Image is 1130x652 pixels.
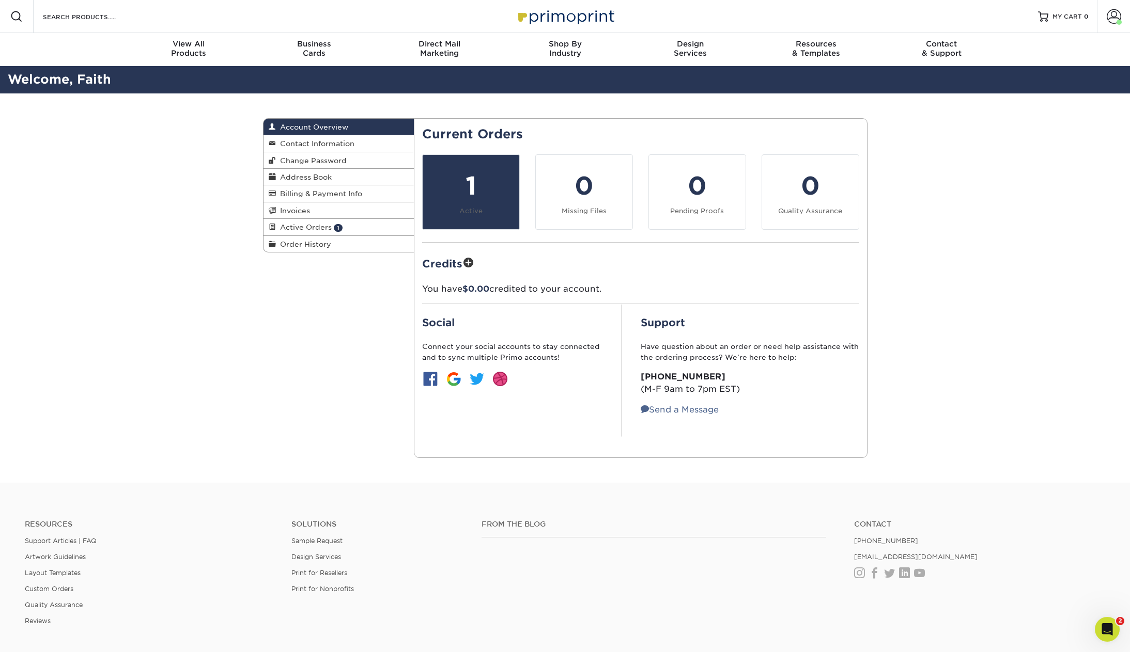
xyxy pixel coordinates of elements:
[542,167,626,204] div: 0
[879,39,1004,49] span: Contact
[25,585,73,593] a: Custom Orders
[422,371,439,387] img: btn-facebook.jpg
[126,39,252,49] span: View All
[641,372,725,381] strong: [PHONE_NUMBER]
[264,152,414,169] a: Change Password
[535,154,633,230] a: 0 Missing Files
[377,39,502,58] div: Marketing
[25,520,276,529] h4: Resources
[445,371,462,387] img: btn-google.jpg
[768,167,853,204] div: 0
[1095,617,1120,642] iframe: Intercom live chat
[276,206,310,215] span: Invoices
[291,553,341,561] a: Design Services
[492,371,508,387] img: btn-dribbble.jpg
[1084,13,1089,20] span: 0
[854,520,1105,529] a: Contact
[648,154,746,230] a: 0 Pending Proofs
[276,173,332,181] span: Address Book
[422,127,859,142] h2: Current Orders
[291,537,343,545] a: Sample Request
[641,316,859,329] h2: Support
[291,520,466,529] h4: Solutions
[422,154,520,230] a: 1 Active
[753,33,879,66] a: Resources& Templates
[879,39,1004,58] div: & Support
[422,255,859,271] h2: Credits
[469,371,485,387] img: btn-twitter.jpg
[1116,617,1124,625] span: 2
[879,33,1004,66] a: Contact& Support
[641,371,859,395] p: (M-F 9am to 7pm EST)
[126,39,252,58] div: Products
[422,316,603,329] h2: Social
[562,207,607,215] small: Missing Files
[502,39,628,49] span: Shop By
[42,10,143,23] input: SEARCH PRODUCTS.....
[276,123,348,131] span: Account Overview
[291,585,354,593] a: Print for Nonprofits
[264,202,414,219] a: Invoices
[25,601,83,609] a: Quality Assurance
[854,537,918,545] a: [PHONE_NUMBER]
[377,39,502,49] span: Direct Mail
[126,33,252,66] a: View AllProducts
[377,33,502,66] a: Direct MailMarketing
[429,167,513,204] div: 1
[514,5,617,27] img: Primoprint
[641,405,719,415] a: Send a Message
[459,207,483,215] small: Active
[264,119,414,135] a: Account Overview
[276,223,332,231] span: Active Orders
[25,537,97,545] a: Support Articles | FAQ
[502,39,628,58] div: Industry
[291,569,347,577] a: Print for Resellers
[264,236,414,252] a: Order History
[276,189,362,198] span: Billing & Payment Info
[334,224,343,232] span: 1
[762,154,859,230] a: 0 Quality Assurance
[670,207,724,215] small: Pending Proofs
[251,33,377,66] a: BusinessCards
[628,39,753,58] div: Services
[854,553,978,561] a: [EMAIL_ADDRESS][DOMAIN_NAME]
[264,219,414,235] a: Active Orders 1
[276,139,354,148] span: Contact Information
[422,283,859,295] p: You have credited to your account.
[276,240,331,248] span: Order History
[628,39,753,49] span: Design
[753,39,879,58] div: & Templates
[25,617,51,625] a: Reviews
[25,553,86,561] a: Artwork Guidelines
[502,33,628,66] a: Shop ByIndustry
[628,33,753,66] a: DesignServices
[3,621,88,648] iframe: Google Customer Reviews
[462,284,489,294] span: $0.00
[264,169,414,185] a: Address Book
[25,569,81,577] a: Layout Templates
[276,156,347,165] span: Change Password
[655,167,739,204] div: 0
[482,520,827,529] h4: From the Blog
[778,207,842,215] small: Quality Assurance
[264,135,414,152] a: Contact Information
[422,341,603,362] p: Connect your social accounts to stay connected and to sync multiple Primo accounts!
[264,185,414,202] a: Billing & Payment Info
[251,39,377,58] div: Cards
[641,341,859,362] p: Have question about an order or need help assistance with the ordering process? We’re here to help:
[753,39,879,49] span: Resources
[1052,12,1082,21] span: MY CART
[251,39,377,49] span: Business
